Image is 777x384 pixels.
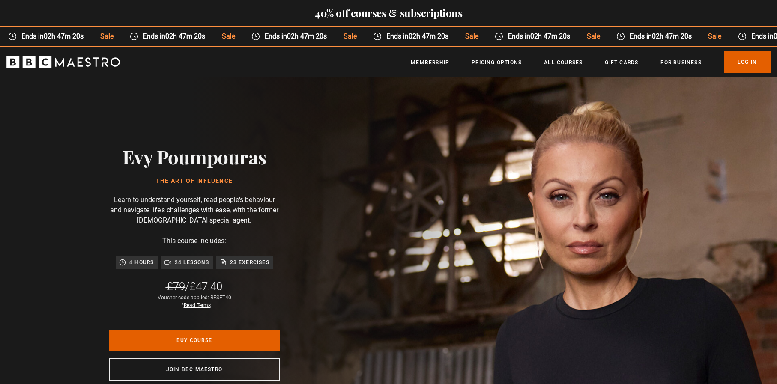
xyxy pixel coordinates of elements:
span: Sale [212,31,242,42]
a: For business [660,58,701,67]
span: Ends in [380,31,455,42]
span: Ends in [15,31,90,42]
span: £47.40 [189,280,222,293]
time: 02h 47m 20s [529,32,568,40]
a: Pricing Options [472,58,522,67]
span: Ends in [258,31,333,42]
a: Buy Course [109,330,280,351]
span: Sale [455,31,484,42]
span: £79 [167,280,185,293]
p: Learn to understand yourself, read people's behaviour and navigate life's challenges with ease, w... [109,195,280,226]
span: Ends in [502,31,577,42]
div: / [167,279,222,294]
span: Ends in [623,31,698,42]
span: Ends in [137,31,212,42]
span: Sale [698,31,728,42]
time: 02h 47m 20s [407,32,447,40]
div: Voucher code applied: RESET40 [158,294,231,309]
nav: Primary [411,51,771,73]
time: 02h 47m 20s [164,32,203,40]
svg: BBC Maestro [6,56,120,68]
a: Read Terms [184,302,211,308]
span: Sale [577,31,606,42]
time: 02h 47m 20s [285,32,325,40]
h2: Evy Poumpouras [123,146,266,167]
a: Gift Cards [605,58,638,67]
span: Sale [90,31,120,42]
time: 02h 47m 20s [650,32,690,40]
a: Log In [724,51,771,73]
p: 23 exercises [230,258,269,267]
p: This course includes: [162,236,226,246]
a: All Courses [544,58,583,67]
h1: The Art of Influence [123,178,266,185]
p: 24 lessons [175,258,209,267]
p: 4 hours [129,258,154,267]
time: 02h 47m 20s [42,32,82,40]
a: Membership [411,58,449,67]
span: Sale [333,31,363,42]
